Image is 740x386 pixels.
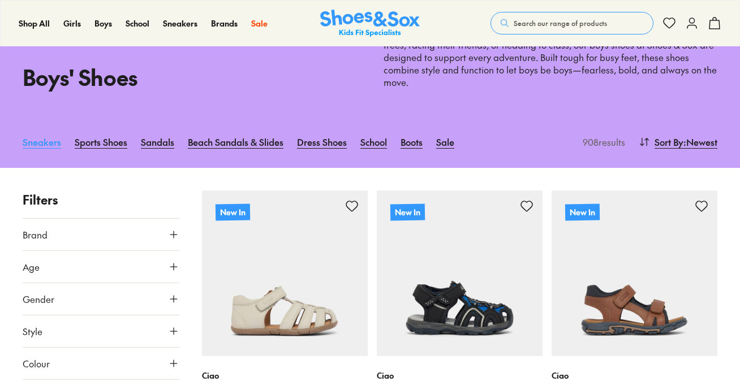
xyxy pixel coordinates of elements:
[683,135,717,149] span: : Newest
[320,10,420,37] img: SNS_Logo_Responsive.svg
[297,129,347,154] a: Dress Shoes
[23,260,40,274] span: Age
[63,18,81,29] a: Girls
[384,27,717,89] p: Every boy’s journey starts with the right pair of shoes. Whether they’re climbing trees, racing t...
[436,129,454,154] a: Sale
[23,190,179,209] p: Filters
[514,18,607,28] span: Search our range of products
[360,129,387,154] a: School
[377,370,543,381] p: Ciao
[491,12,653,34] button: Search our range of products
[23,348,179,379] button: Colour
[19,18,50,29] a: Shop All
[163,18,197,29] a: Sneakers
[211,18,238,29] a: Brands
[401,129,423,154] a: Boots
[188,129,283,154] a: Beach Sandals & Slides
[23,129,61,154] a: Sneakers
[251,18,268,29] a: Sale
[552,190,717,356] a: New In
[202,370,368,381] p: Ciao
[75,129,127,154] a: Sports Shoes
[23,324,42,338] span: Style
[377,190,543,356] a: New In
[23,283,179,315] button: Gender
[320,10,420,37] a: Shoes & Sox
[23,292,54,306] span: Gender
[552,370,717,381] p: Ciao
[639,129,717,154] button: Sort By:Newest
[23,61,356,93] h1: Boys' Shoes
[23,228,48,241] span: Brand
[216,203,250,220] p: New In
[23,357,50,370] span: Colour
[565,203,600,220] p: New In
[655,135,683,149] span: Sort By
[390,203,425,220] p: New In
[94,18,112,29] a: Boys
[202,190,368,356] a: New In
[141,129,174,154] a: Sandals
[578,135,625,149] p: 908 results
[23,219,179,250] button: Brand
[126,18,149,29] a: School
[23,251,179,283] button: Age
[23,315,179,347] button: Style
